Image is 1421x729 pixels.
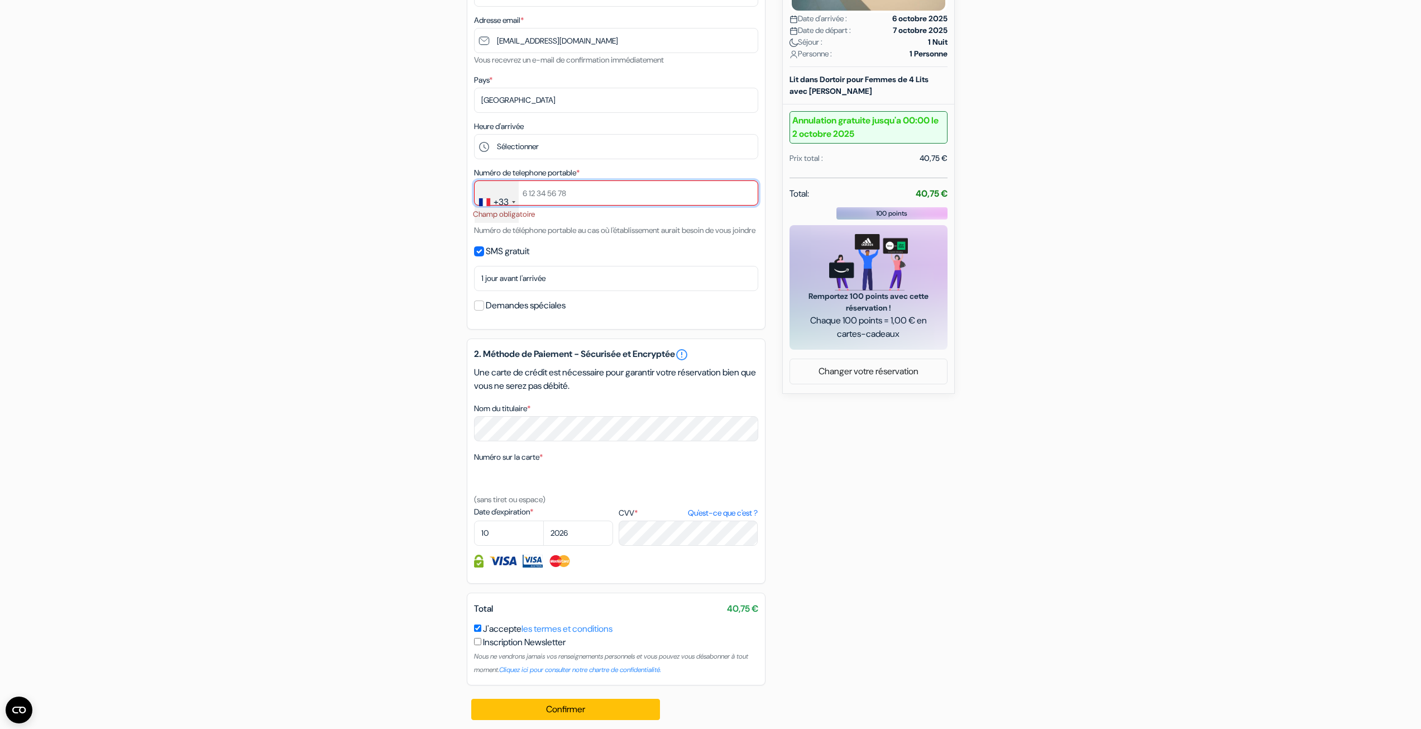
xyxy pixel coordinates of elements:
span: Date d'arrivée : [790,13,847,25]
strong: 7 octobre 2025 [893,25,948,36]
label: Adresse email [474,15,524,26]
strong: 1 Personne [910,48,948,60]
strong: 40,75 € [916,188,948,199]
button: Ouvrir le widget CMP [6,697,32,723]
span: Séjour : [790,36,822,48]
span: Chaque 100 points = 1,00 € en cartes-cadeaux [803,314,934,341]
small: (sans tiret ou espace) [474,494,546,504]
div: Prix total : [790,153,823,164]
img: user_icon.svg [790,50,798,59]
p: Une carte de crédit est nécessaire pour garantir votre réservation bien que vous ne serez pas déb... [474,366,758,393]
div: 40,75 € [920,153,948,164]
span: 100 points [876,208,907,218]
input: Entrer adresse e-mail [474,28,758,53]
li: Champ obligatoire [473,209,758,220]
span: 40,75 € [727,602,758,616]
label: Numéro de telephone portable [474,167,580,179]
img: Visa [489,555,517,568]
span: Date de départ : [790,25,851,36]
img: calendar.svg [790,27,798,35]
a: les termes et conditions [521,623,613,635]
small: Numéro de téléphone portable au cas où l'établissement aurait besoin de vous joindre [474,225,755,235]
strong: 6 octobre 2025 [892,13,948,25]
label: Demandes spéciales [486,298,566,313]
span: Total [474,603,493,614]
label: Heure d'arrivée [474,121,524,132]
span: Remportez 100 points avec cette réservation ! [803,290,934,314]
img: moon.svg [790,39,798,47]
label: CVV [619,507,758,519]
input: 6 12 34 56 78 [474,180,758,206]
b: Lit dans Dortoir pour Femmes de 4 Lits avec [PERSON_NAME] [790,74,929,96]
label: Nom du titulaire [474,403,530,414]
a: error_outline [675,348,688,361]
div: France: +33 [475,181,519,223]
label: Pays [474,74,492,86]
span: Total: [790,187,809,201]
h5: 2. Méthode de Paiement - Sécurisée et Encryptée [474,348,758,361]
img: gift_card_hero_new.png [829,234,908,290]
img: calendar.svg [790,15,798,23]
div: +33 [494,196,509,209]
label: J'accepte [483,622,613,636]
label: Inscription Newsletter [483,636,566,649]
a: Changer votre réservation [790,361,947,382]
label: Numéro sur la carte [474,451,543,463]
a: Cliquez ici pour consulter notre chartre de confidentialité. [499,665,661,674]
small: Vous recevrez un e-mail de confirmation immédiatement [474,55,664,65]
strong: 1 Nuit [928,36,948,48]
b: Annulation gratuite jusqu'a 00:00 le 2 octobre 2025 [790,111,948,144]
button: Confirmer [471,699,661,720]
img: Master Card [548,555,571,568]
label: SMS gratuit [486,244,529,259]
label: Date d'expiration [474,506,613,518]
a: Qu'est-ce que c'est ? [688,507,758,519]
span: Personne : [790,48,832,60]
small: Nous ne vendrons jamais vos renseignements personnels et vous pouvez vous désabonner à tout moment. [474,652,748,674]
img: Visa Electron [523,555,543,568]
img: Information de carte de crédit entièrement encryptée et sécurisée [474,555,484,568]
